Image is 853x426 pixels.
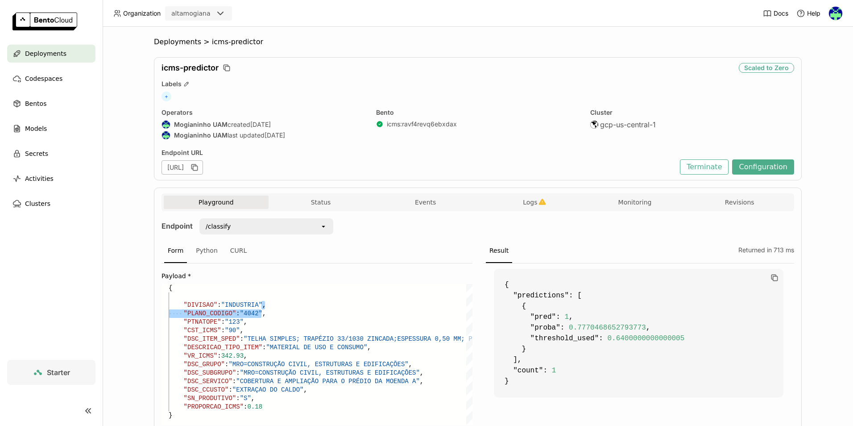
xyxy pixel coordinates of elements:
[486,239,512,263] div: Result
[387,120,457,128] a: icms:ravf4revq6ebxdax
[184,395,236,402] span: "SN_PRODUTIVO"
[236,310,240,317] span: :
[732,159,794,175] button: Configuration
[543,367,547,375] span: :
[7,145,95,163] a: Secrets
[184,361,225,368] span: "DSC_GRUPO"
[25,98,46,109] span: Bentos
[184,310,236,317] span: "PLANO_CODIGO"
[646,324,650,332] span: ,
[161,120,365,129] div: created
[161,160,203,175] div: [URL]
[763,9,788,18] a: Docs
[367,344,371,351] span: ,
[25,173,54,184] span: Activities
[774,9,788,17] span: Docs
[174,121,228,129] strong: Mogianinho UAM
[577,292,582,300] span: [
[161,272,472,280] label: Payload *
[236,369,240,376] span: :
[192,239,221,263] div: Python
[184,369,236,376] span: "DSC_SUBGRUPO"
[735,239,794,263] div: Returned in 713 ms
[164,239,187,263] div: Form
[225,361,228,368] span: :
[600,120,656,129] span: gcp-us-central-1
[420,378,423,385] span: ,
[171,9,211,18] div: altamogiana
[564,313,569,321] span: 1
[25,123,47,134] span: Models
[599,334,603,342] span: :
[376,109,580,117] div: Bento
[244,335,397,342] span: "TELHA SIMPLES; TRAPÉZIO 33/1030 ZINCADA;
[552,367,556,375] span: 1
[7,45,95,63] a: Deployments
[829,7,842,20] img: Mogianinho UAM
[25,198,50,209] span: Clusters
[240,327,244,334] span: ,
[47,368,70,377] span: Starter
[373,196,478,209] button: Events
[7,170,95,188] a: Activities
[7,95,95,113] a: Bentos
[169,412,172,419] span: }
[225,318,244,326] span: "123"
[221,301,262,309] span: "INDUSTRIA"
[228,361,408,368] span: "MRO=CONSTRUÇÃO CIVIL, ESTRUTURAS E EDIFICAÇÕES"
[607,334,684,342] span: 0.6400000000000005
[162,131,170,139] img: Mogianinho UAM
[7,120,95,138] a: Models
[25,73,62,84] span: Codespaces
[184,318,221,326] span: "PTNATOPE"
[556,313,560,321] span: :
[269,196,373,209] button: Status
[236,395,240,402] span: :
[161,221,193,230] strong: Endpoint
[161,80,794,88] div: Labels
[206,222,231,231] div: /classify
[250,121,271,129] span: [DATE]
[687,196,792,209] button: Revisions
[161,63,219,73] span: icms-predictor
[161,92,171,101] span: +
[221,352,244,359] span: 342.93
[262,344,266,351] span: :
[184,327,221,334] span: "CST_ICMS"
[513,292,569,300] span: "predictions"
[221,318,225,326] span: :
[244,352,247,359] span: ,
[184,403,244,410] span: "PROPORCAO_ICMS"
[184,335,240,342] span: "DSC_ITEM_SPED"
[123,9,161,17] span: Organization
[164,196,269,209] button: Playground
[154,38,201,46] span: Deployments
[236,378,420,385] span: "COBERTURA E AMPLIAÇÃO PARA O PRÉDIO DA MOENDA A"
[184,344,262,351] span: "DESCRICAO_TIPO_ITEM"
[7,70,95,88] a: Codespaces
[244,318,247,326] span: ,
[244,403,247,410] span: :
[680,159,729,175] button: Terminate
[161,149,675,157] div: Endpoint URL
[7,195,95,213] a: Clusters
[174,131,228,139] strong: Mogianinho UAM
[320,223,327,230] svg: open
[513,356,518,364] span: ]
[232,386,304,393] span: "EXTRAÇAO DO CALDO"
[240,335,244,342] span: :
[7,360,95,385] a: Starter
[12,13,77,30] img: logo
[505,377,509,385] span: }
[184,301,218,309] span: "DIVISAO"
[217,352,221,359] span: :
[518,356,522,364] span: ,
[262,310,266,317] span: ,
[228,386,232,393] span: :
[569,313,573,321] span: ,
[569,324,646,332] span: 0.7770468652793773
[225,327,240,334] span: "90"
[530,324,560,332] span: "proba"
